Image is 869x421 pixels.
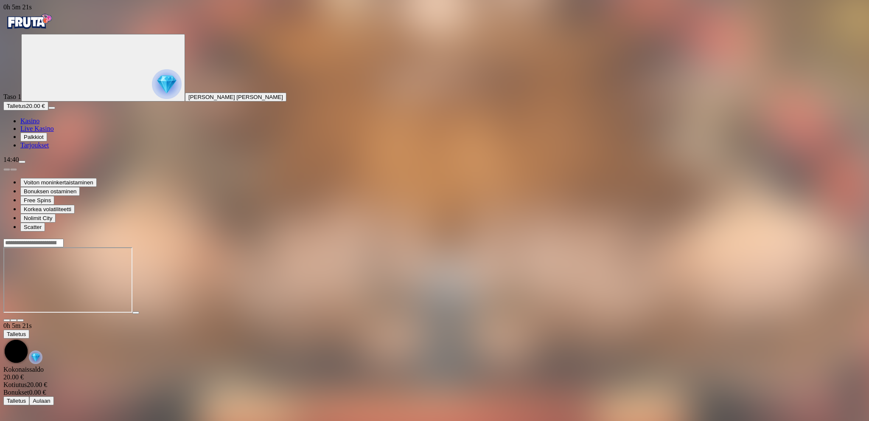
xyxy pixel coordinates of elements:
span: [PERSON_NAME] [PERSON_NAME] [188,94,283,100]
button: menu [19,161,25,163]
a: diamond iconKasino [20,117,39,124]
button: Voiton moninkertaistaminen [20,178,97,187]
span: Talletus [7,103,26,109]
div: Game menu [3,322,866,366]
button: close icon [3,319,10,322]
button: prev slide [3,168,10,171]
button: Scatter [20,223,45,232]
button: Talletus [3,330,29,339]
div: 20.00 € [3,373,866,381]
div: Game menu content [3,366,866,405]
iframe: Fire In The Hole xBomb [3,247,132,313]
button: Talletus [3,396,29,405]
span: Free Spins [24,197,51,203]
a: poker-chip iconLive Kasino [20,125,54,132]
button: menu [48,107,55,109]
span: Scatter [24,224,42,230]
span: Bonukset [3,389,29,396]
span: Korkea volatiliteetti [24,206,71,212]
span: Live Kasino [20,125,54,132]
button: Bonuksen ostaminen [20,187,80,196]
div: 0.00 € [3,389,866,396]
span: Nolimit City [24,215,52,221]
img: reward progress [152,69,182,99]
button: play icon [132,311,139,314]
button: Korkea volatiliteetti [20,205,75,214]
span: Palkkiot [24,134,44,140]
input: Search [3,239,64,247]
span: 20.00 € [26,103,45,109]
span: Talletus [7,398,26,404]
nav: Primary [3,11,866,149]
a: Fruta [3,26,54,34]
div: 20.00 € [3,381,866,389]
span: 14:40 [3,156,19,163]
button: fullscreen icon [17,319,24,322]
div: Kokonaissaldo [3,366,866,381]
button: Talletusplus icon20.00 € [3,102,48,110]
span: user session time [3,322,32,329]
a: gift-inverted iconTarjoukset [20,141,49,149]
span: Voiton moninkertaistaminen [24,179,93,186]
span: Tarjoukset [20,141,49,149]
span: Talletus [7,331,26,337]
img: reward-icon [29,350,42,364]
button: [PERSON_NAME] [PERSON_NAME] [185,93,286,102]
span: Kotiutus [3,381,27,388]
span: Kasino [20,117,39,124]
span: Bonuksen ostaminen [24,188,76,195]
button: reward iconPalkkiot [20,133,47,141]
button: Free Spins [20,196,54,205]
img: Fruta [3,11,54,32]
span: Aulaan [33,398,50,404]
span: user session time [3,3,32,11]
button: reward progress [21,34,185,102]
button: Nolimit City [20,214,56,223]
span: Taso 1 [3,93,21,100]
button: Aulaan [29,396,54,405]
button: next slide [10,168,17,171]
button: chevron-down icon [10,319,17,322]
